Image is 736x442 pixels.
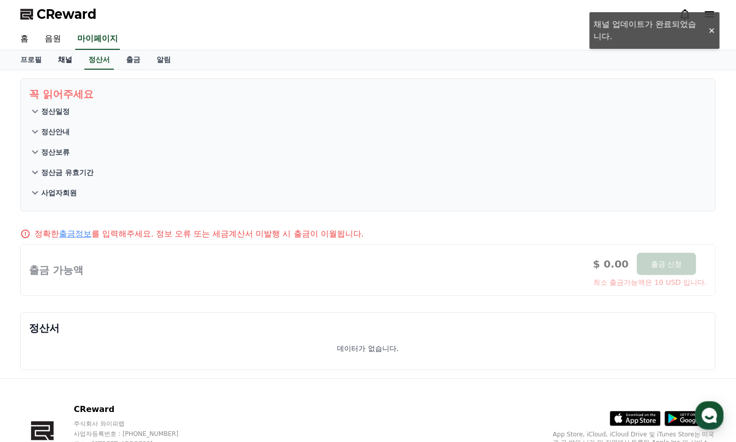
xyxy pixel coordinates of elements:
p: 정산금 유효기간 [41,167,94,178]
a: 홈 [12,28,37,50]
button: 사업자회원 [29,183,707,203]
button: 정산안내 [29,122,707,142]
span: 홈 [32,338,38,346]
p: 정산안내 [41,127,70,137]
button: 정산보류 [29,142,707,162]
a: 마이페이지 [75,28,120,50]
p: 주식회사 와이피랩 [74,420,198,428]
p: 정확한 를 입력해주세요. 정보 오류 또는 세금계산서 미발행 시 출금이 이월됩니다. [35,228,364,240]
a: 음원 [37,28,69,50]
p: CReward [74,403,198,416]
span: 대화 [93,338,105,346]
a: 출금 [118,50,148,70]
a: 홈 [3,322,67,348]
p: 정산서 [29,321,707,335]
p: 사업자등록번호 : [PHONE_NUMBER] [74,430,198,438]
p: 꼭 읽어주세요 [29,87,707,101]
span: CReward [37,6,97,22]
button: 정산금 유효기간 [29,162,707,183]
p: 사업자회원 [41,188,77,198]
a: 출금정보 [59,229,91,239]
span: 설정 [157,338,169,346]
a: 채널 [50,50,80,70]
a: 설정 [131,322,195,348]
a: 정산서 [84,50,114,70]
p: 데이터가 없습니다. [338,343,399,353]
button: 정산일정 [29,101,707,122]
a: 알림 [148,50,179,70]
a: 프로필 [12,50,50,70]
a: CReward [20,6,97,22]
p: 정산일정 [41,106,70,116]
p: 정산보류 [41,147,70,157]
a: 대화 [67,322,131,348]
